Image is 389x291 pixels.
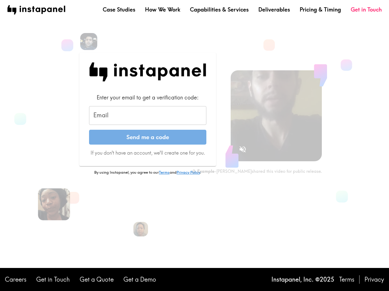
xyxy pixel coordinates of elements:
[236,143,249,156] button: Sound is off
[103,6,135,13] a: Case Studies
[364,275,384,284] a: Privacy
[192,169,322,174] div: - [PERSON_NAME] shared this video for public release.
[177,170,200,175] a: Privacy Policy
[271,275,334,284] p: Instapanel, Inc. © 2025
[159,170,170,175] a: Terms
[80,275,114,284] a: Get a Quote
[89,130,206,145] button: Send me a code
[89,62,206,82] img: Instapanel
[145,6,180,13] a: How We Work
[7,5,65,15] img: instapanel
[351,6,382,13] a: Get in Touch
[339,275,354,284] a: Terms
[123,275,156,284] a: Get a Demo
[197,169,214,174] b: Example
[80,33,97,50] img: Ronak
[89,94,206,101] div: Enter your email to get a verification code:
[190,6,249,13] a: Capabilities & Services
[5,275,26,284] a: Careers
[36,275,70,284] a: Get in Touch
[133,222,148,236] img: Lisa
[38,188,70,220] img: Jasmine
[89,149,206,156] p: If you don't have an account, we'll create one for you.
[79,170,216,175] p: By using Instapanel, you agree to our and .
[258,6,290,13] a: Deliverables
[300,6,341,13] a: Pricing & Timing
